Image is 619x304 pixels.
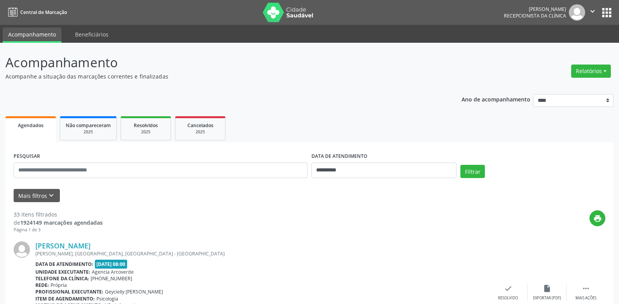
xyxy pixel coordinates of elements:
[91,275,132,282] span: [PHONE_NUMBER]
[582,284,590,293] i: 
[585,4,600,21] button: 
[571,65,611,78] button: Relatórios
[20,9,67,16] span: Central de Marcação
[35,295,95,302] b: Item de agendamento:
[588,7,597,16] i: 
[66,129,111,135] div: 2025
[126,129,165,135] div: 2025
[543,284,551,293] i: insert_drive_file
[18,122,44,129] span: Agendados
[3,28,61,43] a: Acompanhamento
[134,122,158,129] span: Resolvidos
[569,4,585,21] img: img
[96,295,118,302] span: Psicologia
[95,260,128,269] span: [DATE] 08:00
[311,150,367,162] label: DATA DE ATENDIMENTO
[70,28,114,41] a: Beneficiários
[187,122,213,129] span: Cancelados
[35,261,93,267] b: Data de atendimento:
[498,295,518,301] div: Resolvido
[35,250,489,257] div: [PERSON_NAME], [GEOGRAPHIC_DATA], [GEOGRAPHIC_DATA] - [GEOGRAPHIC_DATA]
[460,165,485,178] button: Filtrar
[504,12,566,19] span: Recepcionista da clínica
[504,284,512,293] i: check
[14,218,103,227] div: de
[20,219,103,226] strong: 1924149 marcações agendadas
[35,269,90,275] b: Unidade executante:
[600,6,614,19] button: apps
[47,191,56,200] i: keyboard_arrow_down
[35,275,89,282] b: Telefone da clínica:
[14,189,60,203] button: Mais filtroskeyboard_arrow_down
[589,210,605,226] button: print
[92,269,134,275] span: Agencia Arcoverde
[105,288,163,295] span: Geycielly [PERSON_NAME]
[35,241,91,250] a: [PERSON_NAME]
[35,288,103,295] b: Profissional executante:
[504,6,566,12] div: [PERSON_NAME]
[14,241,30,258] img: img
[181,129,220,135] div: 2025
[51,282,67,288] span: Própria
[5,6,67,19] a: Central de Marcação
[14,210,103,218] div: 33 itens filtrados
[462,94,530,104] p: Ano de acompanhamento
[5,72,431,80] p: Acompanhe a situação das marcações correntes e finalizadas
[533,295,561,301] div: Exportar (PDF)
[14,150,40,162] label: PESQUISAR
[5,53,431,72] p: Acompanhamento
[593,214,602,223] i: print
[14,227,103,233] div: Página 1 de 3
[66,122,111,129] span: Não compareceram
[575,295,596,301] div: Mais ações
[35,282,49,288] b: Rede:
